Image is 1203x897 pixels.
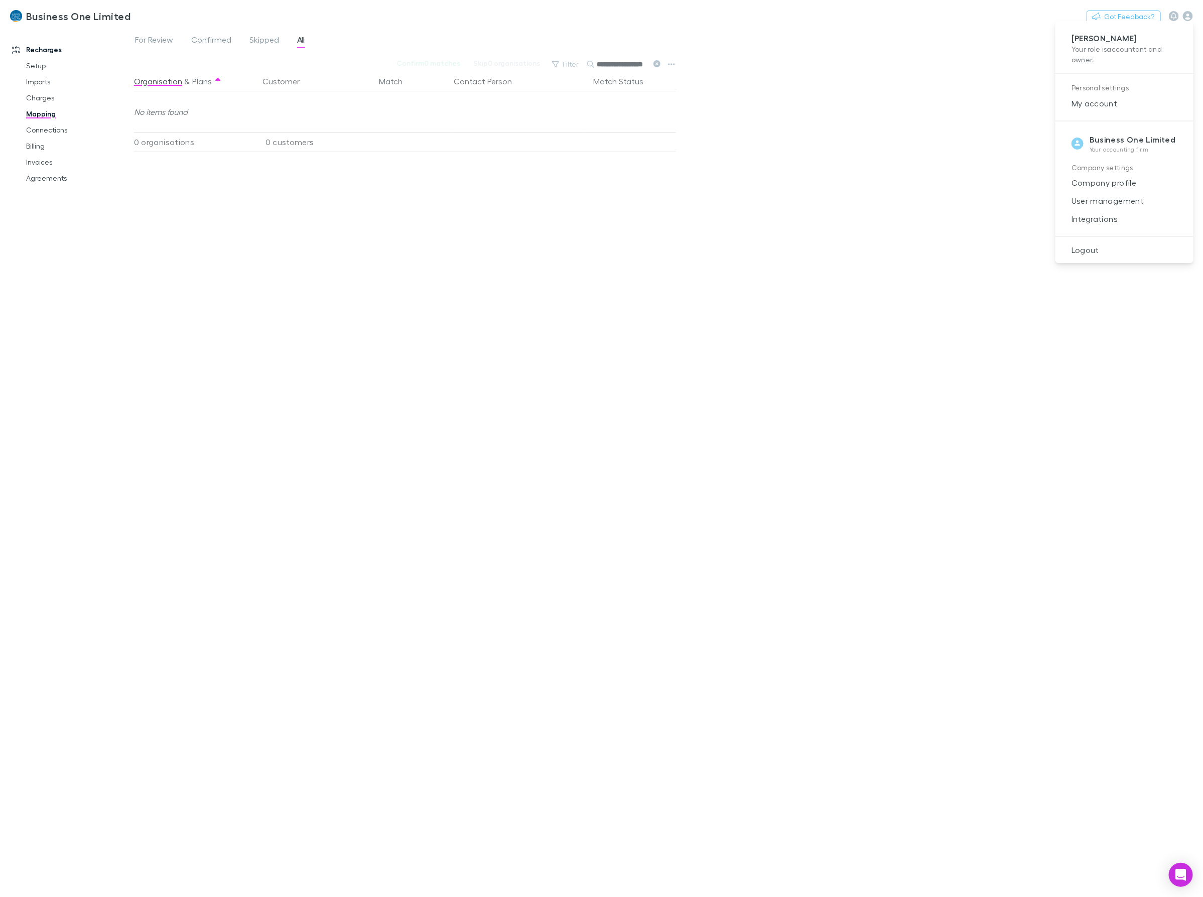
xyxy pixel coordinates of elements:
[1072,82,1177,94] p: Personal settings
[1063,195,1185,207] span: User management
[1063,177,1185,189] span: Company profile
[1063,244,1185,256] span: Logout
[1072,33,1177,44] p: [PERSON_NAME]
[1063,213,1185,225] span: Integrations
[1072,162,1177,174] p: Company settings
[1063,97,1185,109] span: My account
[1072,44,1177,65] p: Your role is accountant and owner .
[1090,146,1175,154] p: Your accounting firm
[1169,863,1193,887] div: Open Intercom Messenger
[1090,135,1175,145] strong: Business One Limited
